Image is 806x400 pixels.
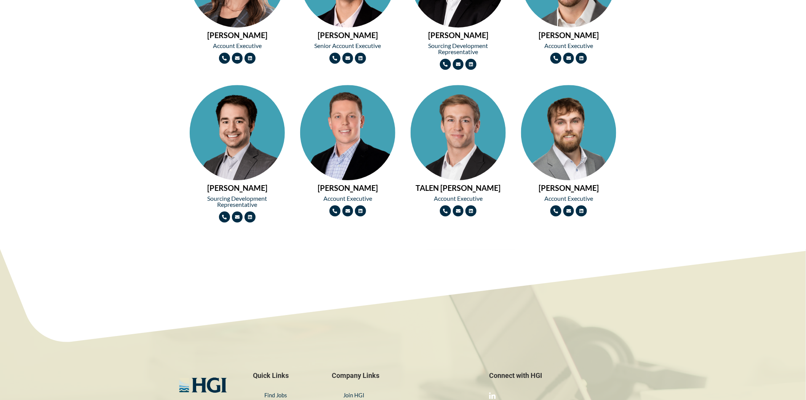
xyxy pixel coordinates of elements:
[190,195,285,208] h2: Sourcing Development Representative
[190,184,285,192] h2: [PERSON_NAME]
[332,371,474,380] span: Company Links
[411,195,506,202] h2: Account Executive
[521,195,616,202] h2: Account Executive
[489,371,632,380] span: Connect with HGI
[265,392,287,398] a: Find Jobs
[411,184,506,192] h2: TALEN [PERSON_NAME]
[300,43,395,49] h2: Senior Account Executive
[521,184,616,192] h2: [PERSON_NAME]
[300,31,395,39] h2: [PERSON_NAME]
[343,392,364,398] a: Join HGI
[521,43,616,49] h2: Account Executive
[190,43,285,49] h2: Account Executive
[300,195,395,202] h2: Account Executive
[411,43,506,55] h2: Sourcing Development Representative
[190,31,285,39] h2: [PERSON_NAME]
[521,31,616,39] h2: [PERSON_NAME]
[411,31,506,39] h2: [PERSON_NAME]
[300,184,395,192] h2: [PERSON_NAME]
[253,371,317,380] span: Quick Links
